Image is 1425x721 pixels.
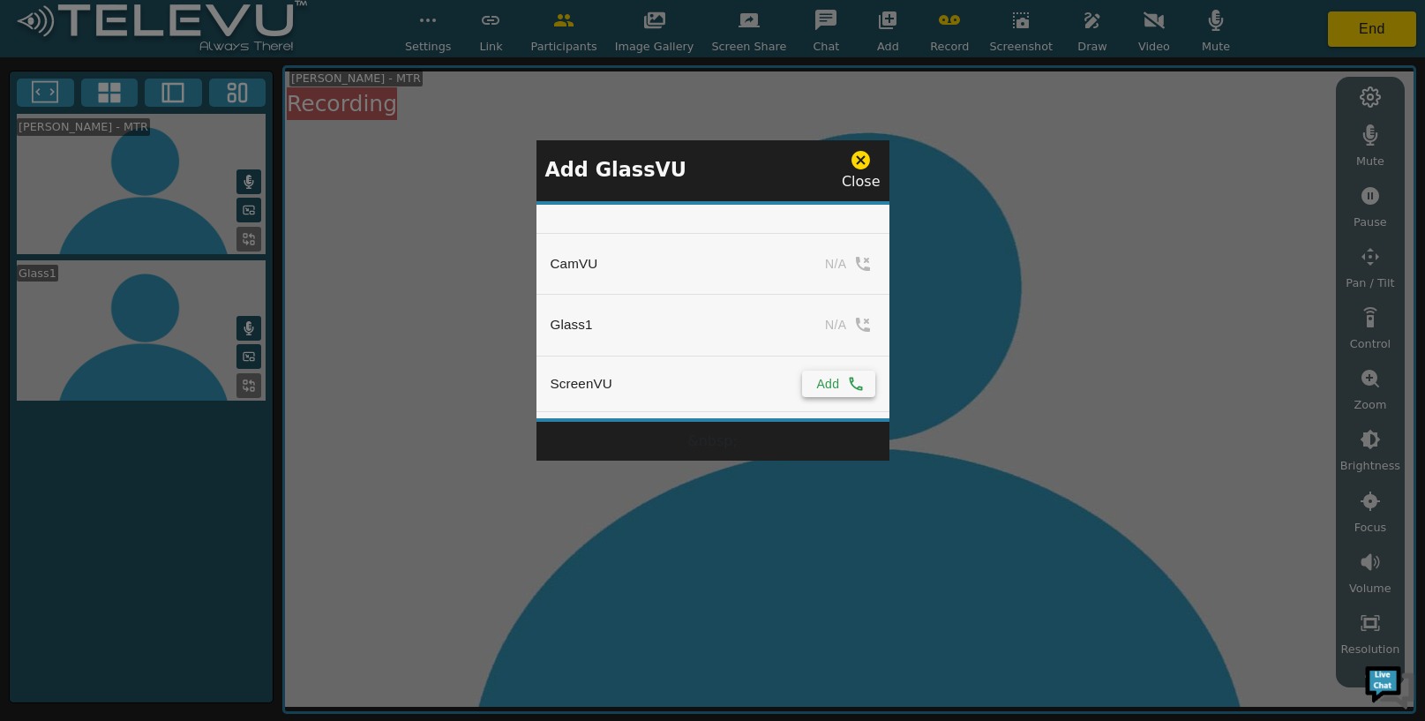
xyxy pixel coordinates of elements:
div: Glass1 [551,315,593,334]
img: d_736959983_company_1615157101543_736959983 [30,82,74,126]
textarea: Type your message and hit 'Enter' [9,482,336,544]
div: Chat with us now [92,93,296,116]
img: Chat Widget [1363,659,1416,712]
table: simple table [536,205,889,412]
div: ScreenVU [551,374,612,394]
p: Add GlassVU [545,155,687,185]
div: Close [842,149,881,192]
div: Minimize live chat window [289,9,332,51]
div: CamVU [551,254,598,274]
button: Add [802,371,874,397]
span: We're online! [102,222,244,401]
div: &nbsp; [536,422,889,461]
